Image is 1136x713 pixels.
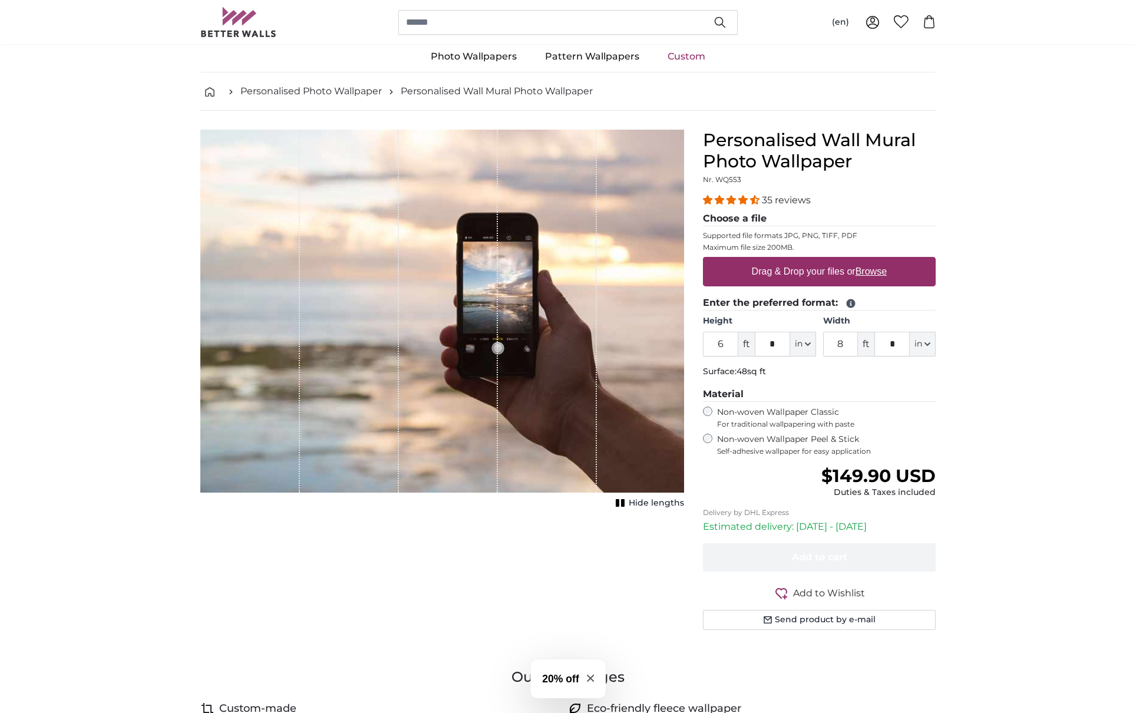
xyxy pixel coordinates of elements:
h3: Our advantages [200,668,936,686]
a: Photo Wallpapers [417,41,531,72]
label: Drag & Drop your files or [747,260,891,283]
span: Hide lengths [629,497,684,509]
u: Browse [856,266,887,276]
a: Pattern Wallpapers [531,41,653,72]
button: Hide lengths [612,495,684,511]
button: (en) [823,12,858,33]
span: in [914,338,922,350]
a: Custom [653,41,719,72]
legend: Choose a file [703,212,936,226]
p: Supported file formats JPG, PNG, TIFF, PDF [703,231,936,240]
nav: breadcrumbs [200,72,936,111]
span: Nr. WQ553 [703,175,741,184]
label: Non-woven Wallpaper Peel & Stick [717,434,936,456]
span: Add to cart [792,552,847,563]
div: 1 of 1 [200,130,684,511]
button: in [910,332,936,356]
img: Betterwalls [200,7,277,37]
p: Maximum file size 200MB. [703,243,936,252]
span: For traditional wallpapering with paste [717,420,936,429]
span: $149.90 USD [821,465,936,487]
span: Add to Wishlist [793,586,865,600]
span: 35 reviews [762,194,811,206]
label: Non-woven Wallpaper Classic [717,407,936,429]
button: in [790,332,816,356]
h1: Personalised Wall Mural Photo Wallpaper [703,130,936,172]
span: ft [738,332,755,356]
label: Width [823,315,936,327]
label: Height [703,315,815,327]
span: Self-adhesive wallpaper for easy application [717,447,936,456]
p: Estimated delivery: [DATE] - [DATE] [703,520,936,534]
legend: Enter the preferred format: [703,296,936,311]
a: Personalised Photo Wallpaper [240,84,382,98]
p: Delivery by DHL Express [703,508,936,517]
legend: Material [703,387,936,402]
button: Send product by e-mail [703,610,936,630]
p: Surface: [703,366,936,378]
span: in [795,338,803,350]
button: Add to cart [703,543,936,572]
a: Personalised Wall Mural Photo Wallpaper [401,84,593,98]
span: ft [858,332,874,356]
span: 4.34 stars [703,194,762,206]
button: Add to Wishlist [703,586,936,600]
span: 48sq ft [737,366,766,377]
div: Duties & Taxes included [821,487,936,499]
